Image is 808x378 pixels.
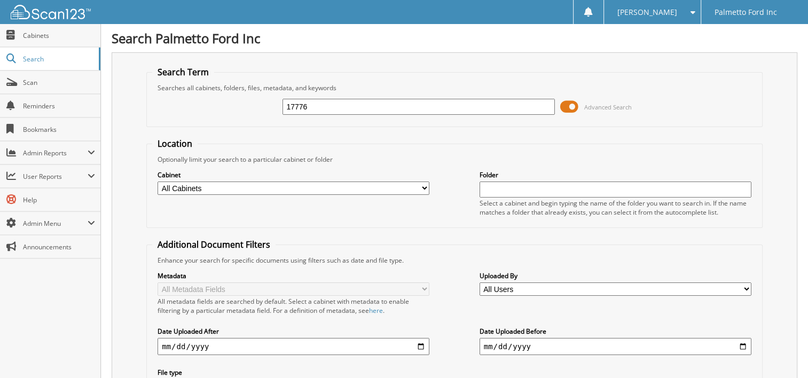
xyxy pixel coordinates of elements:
[23,101,95,111] span: Reminders
[480,199,751,217] div: Select a cabinet and begin typing the name of the folder you want to search in. If the name match...
[158,327,429,336] label: Date Uploaded After
[152,66,214,78] legend: Search Term
[23,54,93,64] span: Search
[158,338,429,355] input: start
[152,138,198,149] legend: Location
[480,170,751,179] label: Folder
[158,297,429,315] div: All metadata fields are searched by default. Select a cabinet with metadata to enable filtering b...
[715,9,777,15] span: Palmetto Ford Inc
[480,327,751,336] label: Date Uploaded Before
[23,78,95,87] span: Scan
[152,239,276,250] legend: Additional Document Filters
[23,219,88,228] span: Admin Menu
[23,31,95,40] span: Cabinets
[152,83,757,92] div: Searches all cabinets, folders, files, metadata, and keywords
[584,103,632,111] span: Advanced Search
[158,368,429,377] label: File type
[158,271,429,280] label: Metadata
[617,9,677,15] span: [PERSON_NAME]
[23,172,88,181] span: User Reports
[23,125,95,134] span: Bookmarks
[152,155,757,164] div: Optionally limit your search to a particular cabinet or folder
[152,256,757,265] div: Enhance your search for specific documents using filters such as date and file type.
[480,271,751,280] label: Uploaded By
[23,242,95,251] span: Announcements
[158,170,429,179] label: Cabinet
[755,327,808,378] iframe: Chat Widget
[480,338,751,355] input: end
[23,148,88,157] span: Admin Reports
[112,29,797,47] h1: Search Palmetto Ford Inc
[369,306,383,315] a: here
[11,5,91,19] img: scan123-logo-white.svg
[23,195,95,204] span: Help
